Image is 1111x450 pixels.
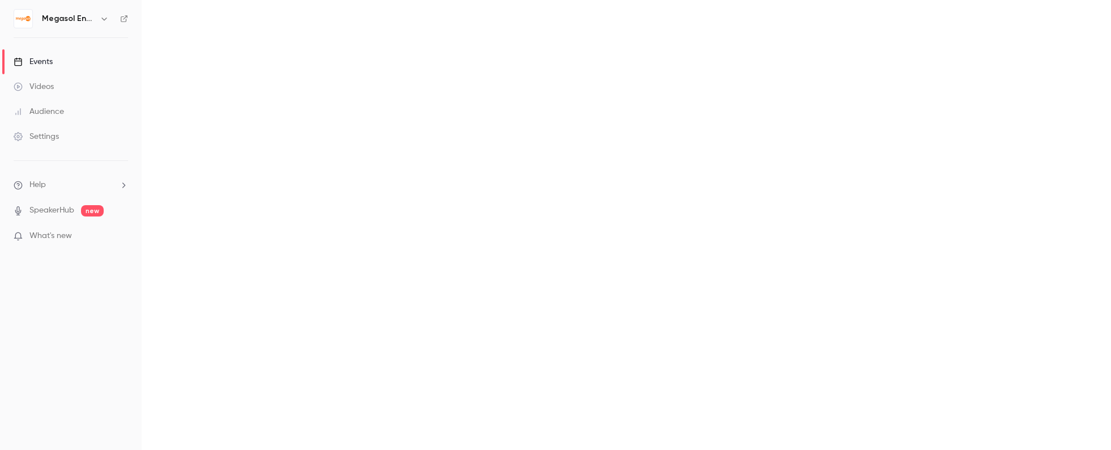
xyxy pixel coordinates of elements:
li: help-dropdown-opener [14,179,128,191]
h6: Megasol Energie AG [42,13,95,24]
span: What's new [29,230,72,242]
div: Videos [14,81,54,92]
a: SpeakerHub [29,205,74,216]
img: Megasol Energie AG [14,10,32,28]
span: new [81,205,104,216]
span: Help [29,179,46,191]
div: Settings [14,131,59,142]
div: Audience [14,106,64,117]
div: Events [14,56,53,67]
